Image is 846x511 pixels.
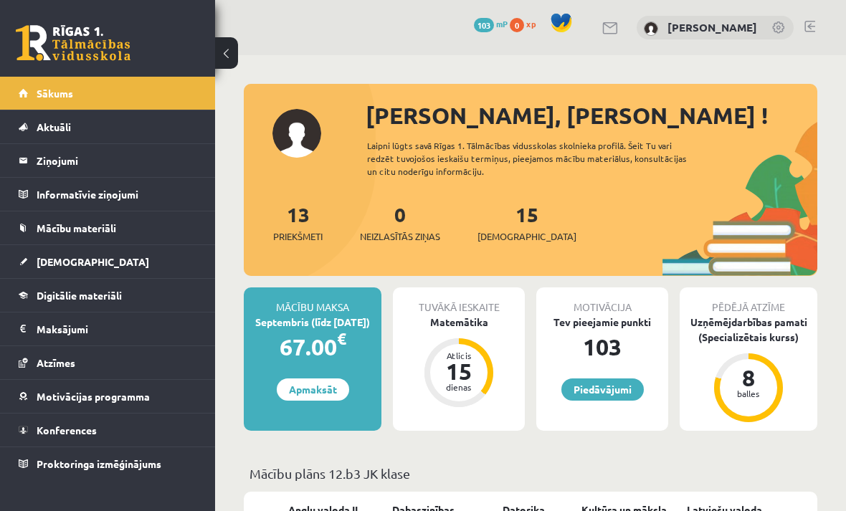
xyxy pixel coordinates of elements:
[437,360,480,383] div: 15
[244,330,381,364] div: 67.00
[561,378,644,401] a: Piedāvājumi
[37,87,73,100] span: Sākums
[273,229,323,244] span: Priekšmeti
[19,414,197,446] a: Konferences
[244,315,381,330] div: Septembris (līdz [DATE])
[19,110,197,143] a: Aktuāli
[19,279,197,312] a: Digitālie materiāli
[536,315,668,330] div: Tev pieejamie punkti
[366,98,817,133] div: [PERSON_NAME], [PERSON_NAME] !
[37,120,71,133] span: Aktuāli
[477,201,576,244] a: 15[DEMOGRAPHIC_DATA]
[496,18,508,29] span: mP
[393,315,525,409] a: Matemātika Atlicis 15 dienas
[510,18,524,32] span: 0
[37,457,161,470] span: Proktoringa izmēģinājums
[37,178,197,211] legend: Informatīvie ziņojumi
[360,229,440,244] span: Neizlasītās ziņas
[19,77,197,110] a: Sākums
[393,287,525,315] div: Tuvākā ieskaite
[727,389,770,398] div: balles
[19,312,197,345] a: Maksājumi
[477,229,576,244] span: [DEMOGRAPHIC_DATA]
[37,221,116,234] span: Mācību materiāli
[337,328,346,349] span: €
[19,380,197,413] a: Motivācijas programma
[19,245,197,278] a: [DEMOGRAPHIC_DATA]
[19,346,197,379] a: Atzīmes
[510,18,543,29] a: 0 xp
[437,383,480,391] div: dienas
[19,178,197,211] a: Informatīvie ziņojumi
[437,351,480,360] div: Atlicis
[249,464,812,483] p: Mācību plāns 12.b3 JK klase
[37,144,197,177] legend: Ziņojumi
[536,330,668,364] div: 103
[474,18,494,32] span: 103
[19,447,197,480] a: Proktoringa izmēģinājums
[536,287,668,315] div: Motivācija
[367,139,711,178] div: Laipni lūgts savā Rīgas 1. Tālmācības vidusskolas skolnieka profilā. Šeit Tu vari redzēt tuvojošo...
[244,287,381,315] div: Mācību maksa
[644,22,658,36] img: Sofija Starovoitova
[474,18,508,29] a: 103 mP
[37,312,197,345] legend: Maksājumi
[37,356,75,369] span: Atzīmes
[360,201,440,244] a: 0Neizlasītās ziņas
[19,211,197,244] a: Mācību materiāli
[680,315,817,424] a: Uzņēmējdarbības pamati (Specializētais kurss) 8 balles
[667,20,757,34] a: [PERSON_NAME]
[680,287,817,315] div: Pēdējā atzīme
[16,25,130,61] a: Rīgas 1. Tālmācības vidusskola
[526,18,536,29] span: xp
[37,255,149,268] span: [DEMOGRAPHIC_DATA]
[37,424,97,436] span: Konferences
[393,315,525,330] div: Matemātika
[37,390,150,403] span: Motivācijas programma
[277,378,349,401] a: Apmaksāt
[727,366,770,389] div: 8
[273,201,323,244] a: 13Priekšmeti
[19,144,197,177] a: Ziņojumi
[680,315,817,345] div: Uzņēmējdarbības pamati (Specializētais kurss)
[37,289,122,302] span: Digitālie materiāli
